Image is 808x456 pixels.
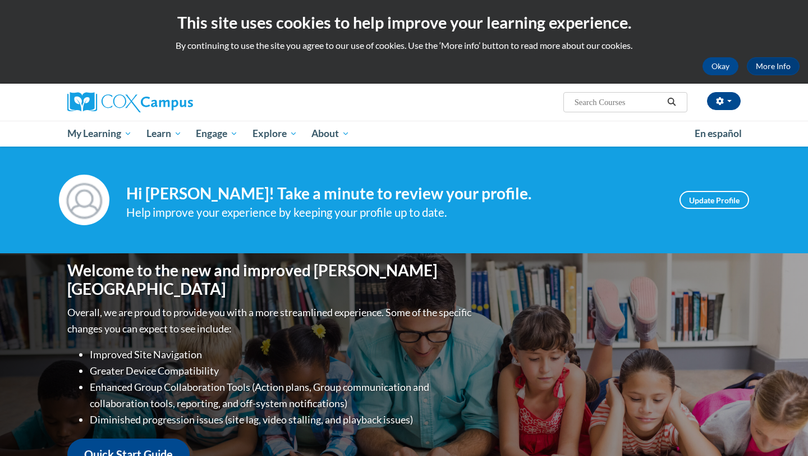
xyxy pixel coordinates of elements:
[196,127,238,140] span: Engage
[60,121,139,147] a: My Learning
[305,121,357,147] a: About
[90,412,474,428] li: Diminished progression issues (site lag, video stalling, and playback issues)
[67,304,474,337] p: Overall, we are proud to provide you with a more streamlined experience. Some of the specific cha...
[189,121,245,147] a: Engage
[67,127,132,140] span: My Learning
[139,121,189,147] a: Learn
[67,92,193,112] img: Cox Campus
[8,11,800,34] h2: This site uses cookies to help improve your learning experience.
[59,175,109,225] img: Profile Image
[50,121,757,147] div: Main menu
[126,184,663,203] h4: Hi [PERSON_NAME]! Take a minute to review your profile.
[8,39,800,52] p: By continuing to use the site you agree to our use of cookies. Use the ‘More info’ button to read...
[90,363,474,379] li: Greater Device Compatibility
[663,95,680,109] button: Search
[707,92,741,110] button: Account Settings
[680,191,749,209] a: Update Profile
[747,57,800,75] a: More Info
[311,127,350,140] span: About
[67,261,474,299] h1: Welcome to the new and improved [PERSON_NAME][GEOGRAPHIC_DATA]
[573,95,663,109] input: Search Courses
[252,127,297,140] span: Explore
[90,379,474,412] li: Enhanced Group Collaboration Tools (Action plans, Group communication and collaboration tools, re...
[695,127,742,139] span: En español
[703,57,738,75] button: Okay
[146,127,182,140] span: Learn
[687,122,749,145] a: En español
[67,92,281,112] a: Cox Campus
[126,203,663,222] div: Help improve your experience by keeping your profile up to date.
[763,411,799,447] iframe: Button to launch messaging window
[245,121,305,147] a: Explore
[90,346,474,363] li: Improved Site Navigation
